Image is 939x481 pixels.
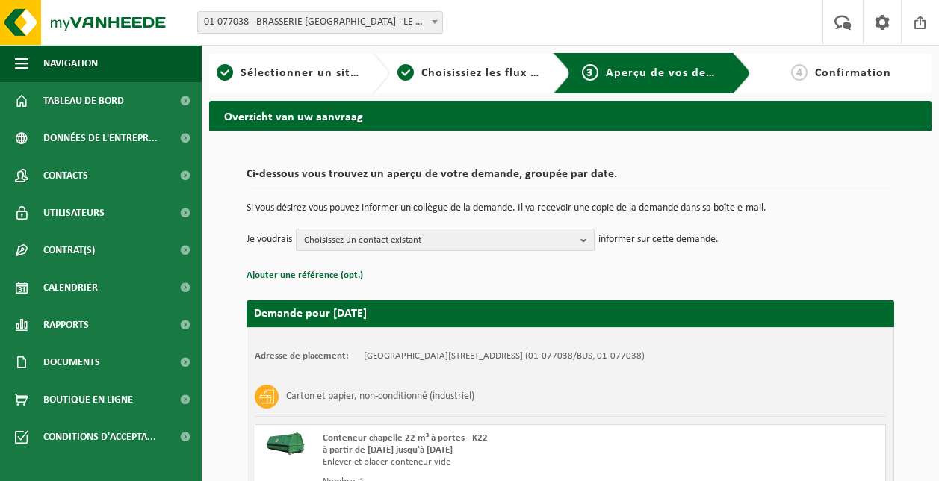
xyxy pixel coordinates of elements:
span: Rapports [43,306,89,344]
a: 2Choisissiez les flux de déchets et récipients [397,64,541,82]
span: Utilisateurs [43,194,105,232]
span: Choisissez un contact existant [304,229,574,252]
span: Conditions d'accepta... [43,418,156,456]
td: [GEOGRAPHIC_DATA][STREET_ADDRESS] (01-077038/BUS, 01-077038) [364,350,645,362]
p: Je voudrais [247,229,292,251]
strong: Adresse de placement: [255,351,349,361]
p: Si vous désirez vous pouvez informer un collègue de la demande. Il va recevoir une copie de la de... [247,203,894,214]
span: Tableau de bord [43,82,124,120]
span: 01-077038 - BRASSERIE ST FEUILLIEN - LE ROEULX [197,11,443,34]
span: Contacts [43,157,88,194]
p: informer sur cette demande. [598,229,719,251]
h3: Carton et papier, non-conditionné (industriel) [286,385,474,409]
strong: à partir de [DATE] jusqu'à [DATE] [323,445,453,455]
span: 1 [217,64,233,81]
span: Calendrier [43,269,98,306]
strong: Demande pour [DATE] [254,308,367,320]
a: 1Sélectionner un site ici [217,64,360,82]
span: Boutique en ligne [43,381,133,418]
span: Confirmation [815,67,891,79]
span: Aperçu de vos demandes [606,67,750,79]
img: HK-XK-22-GN-00.png [263,432,308,455]
span: 4 [791,64,808,81]
span: Contrat(s) [43,232,95,269]
span: Choisissiez les flux de déchets et récipients [421,67,670,79]
span: Navigation [43,45,98,82]
h2: Overzicht van uw aanvraag [209,101,932,130]
span: 3 [582,64,598,81]
h2: Ci-dessous vous trouvez un aperçu de votre demande, groupée par date. [247,168,894,188]
div: Enlever et placer conteneur vide [323,456,630,468]
span: Conteneur chapelle 22 m³ à portes - K22 [323,433,488,443]
span: Données de l'entrepr... [43,120,158,157]
span: Documents [43,344,100,381]
button: Choisissez un contact existant [296,229,595,251]
span: 2 [397,64,414,81]
span: 01-077038 - BRASSERIE ST FEUILLIEN - LE ROEULX [198,12,442,33]
span: Sélectionner un site ici [241,67,374,79]
button: Ajouter une référence (opt.) [247,266,363,285]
